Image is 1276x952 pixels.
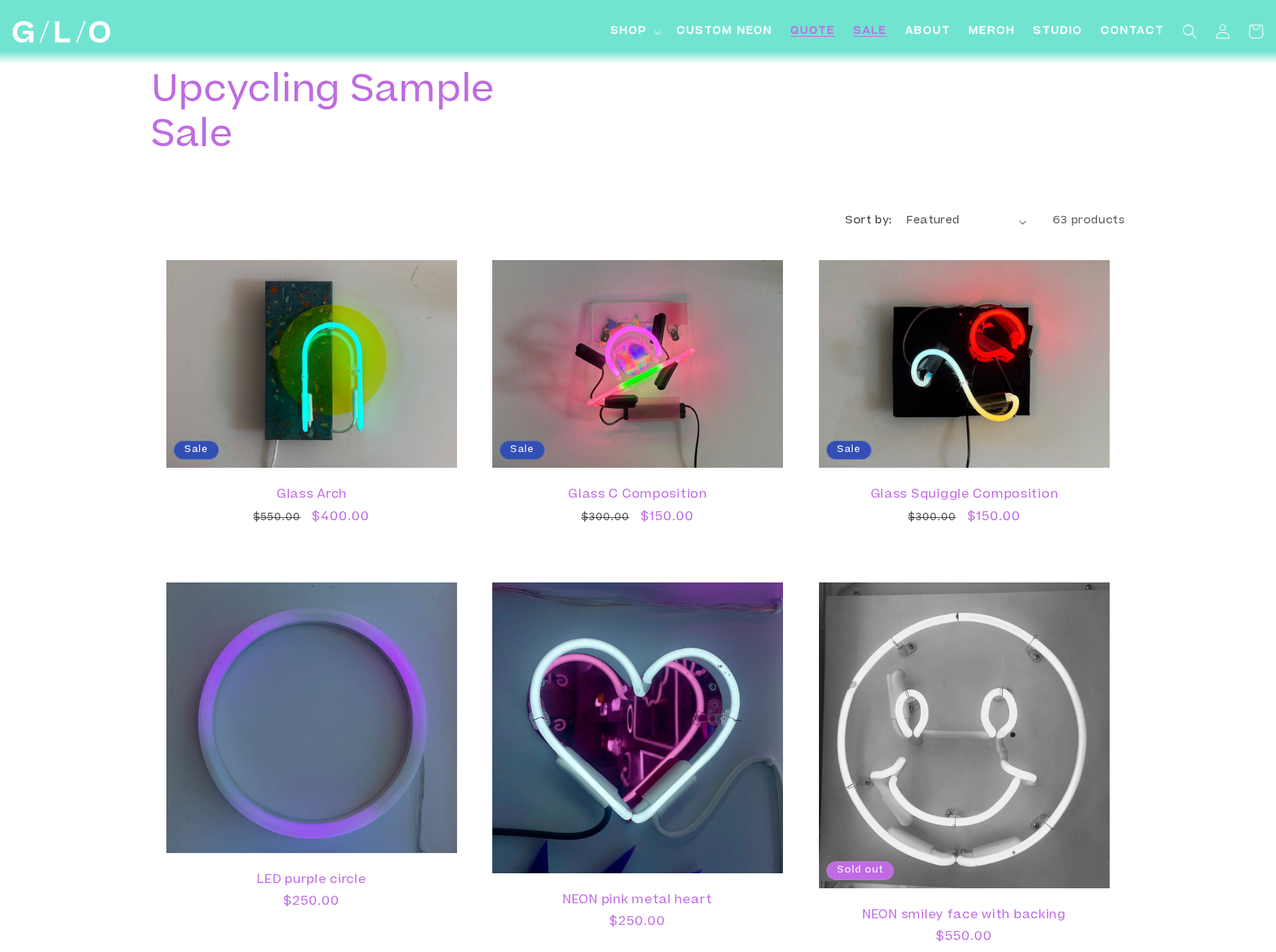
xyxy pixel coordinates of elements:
label: Sort by: [845,216,892,226]
a: NEON smiley face with backing [834,909,1095,923]
a: LED purple circle [181,873,442,888]
a: NEON pink metal heart [507,894,768,908]
a: Glass Squiggle Composition [834,488,1095,502]
a: Quote [781,15,844,49]
a: SALE [844,15,896,49]
iframe: Chat Widget [1006,742,1276,952]
summary: Shop [602,15,668,49]
a: Custom Neon [668,15,781,49]
span: About [905,24,951,40]
span: Contact [1101,24,1164,40]
span: Merch [969,24,1015,40]
a: About [896,15,960,49]
a: Studio [1024,15,1092,49]
span: Custom Neon [677,24,772,40]
a: GLO Studio [7,16,116,49]
span: Shop [611,24,647,40]
span: 63 products [1053,216,1125,226]
img: GLO Studio [13,21,110,43]
a: Glass Arch [181,488,442,502]
span: Studio [1033,24,1083,40]
span: Quote [790,24,835,40]
a: Glass C Composition [507,488,768,502]
span: SALE [853,24,887,40]
a: Merch [960,15,1024,49]
h1: Upcycling Sample Sale [151,70,541,160]
a: Contact [1092,15,1173,49]
summary: Search [1173,15,1206,48]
